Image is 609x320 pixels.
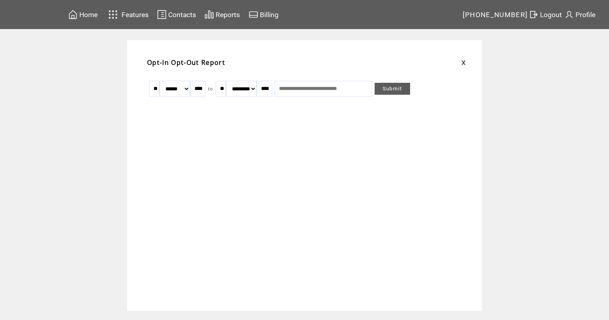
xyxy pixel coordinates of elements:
a: Contacts [156,8,197,21]
span: Logout [540,11,562,19]
img: creidtcard.svg [249,10,258,20]
span: [PHONE_NUMBER] [463,11,528,19]
img: profile.svg [564,10,574,20]
span: Billing [260,11,279,19]
img: exit.svg [529,10,538,20]
span: Home [79,11,98,19]
a: Profile [563,8,597,21]
a: Submit [375,83,410,95]
span: Features [122,11,149,19]
a: Billing [248,8,280,21]
img: features.svg [106,8,120,21]
img: chart.svg [204,10,214,20]
a: Home [67,8,99,21]
a: Reports [203,8,241,21]
span: Opt-In Opt-Out Report [147,58,225,67]
span: Contacts [168,11,196,19]
a: Logout [528,8,563,21]
span: to [208,86,213,92]
img: contacts.svg [157,10,167,20]
span: Profile [576,11,595,19]
img: home.svg [68,10,78,20]
a: Features [105,7,150,22]
span: Reports [216,11,240,19]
